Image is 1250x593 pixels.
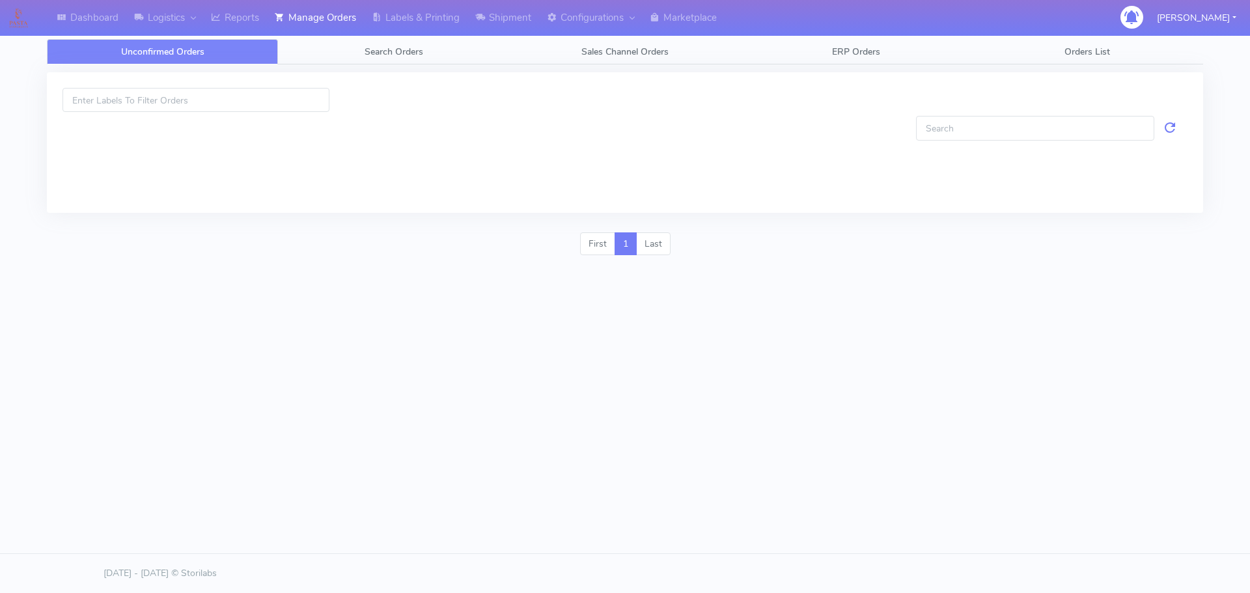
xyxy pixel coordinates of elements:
[581,46,669,58] span: Sales Channel Orders
[62,88,329,112] input: Enter Labels To Filter Orders
[916,116,1154,140] input: Search
[365,46,423,58] span: Search Orders
[615,232,637,256] a: 1
[47,39,1203,64] ul: Tabs
[1064,46,1110,58] span: Orders List
[832,46,880,58] span: ERP Orders
[1147,5,1246,31] button: [PERSON_NAME]
[121,46,204,58] span: Unconfirmed Orders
